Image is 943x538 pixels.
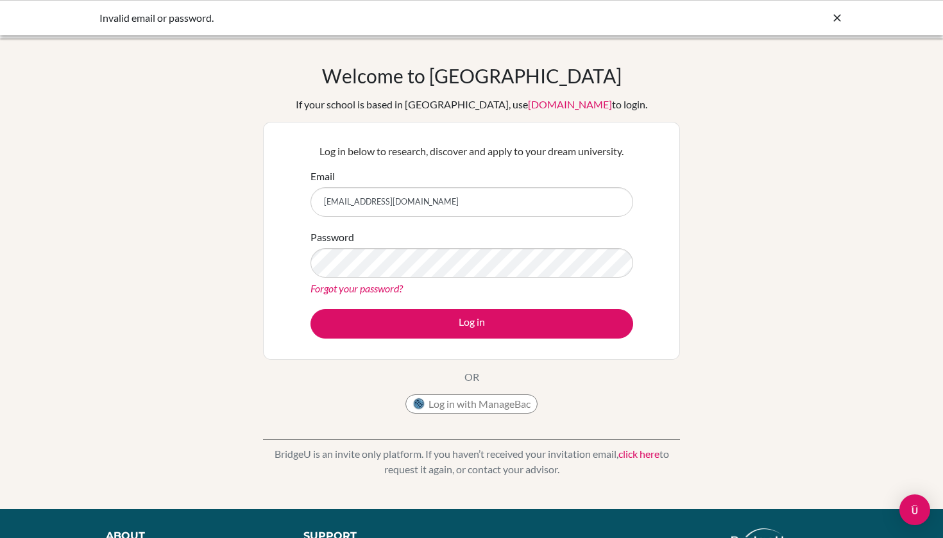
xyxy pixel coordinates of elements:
p: BridgeU is an invite only platform. If you haven’t received your invitation email, to request it ... [263,446,680,477]
a: click here [618,448,659,460]
button: Log in with ManageBac [405,394,538,414]
div: Open Intercom Messenger [899,494,930,525]
h1: Welcome to [GEOGRAPHIC_DATA] [322,64,622,87]
p: Log in below to research, discover and apply to your dream university. [310,144,633,159]
label: Email [310,169,335,184]
a: [DOMAIN_NAME] [528,98,612,110]
label: Password [310,230,354,245]
button: Log in [310,309,633,339]
div: Invalid email or password. [99,10,651,26]
p: OR [464,369,479,385]
div: If your school is based in [GEOGRAPHIC_DATA], use to login. [296,97,647,112]
a: Forgot your password? [310,282,403,294]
